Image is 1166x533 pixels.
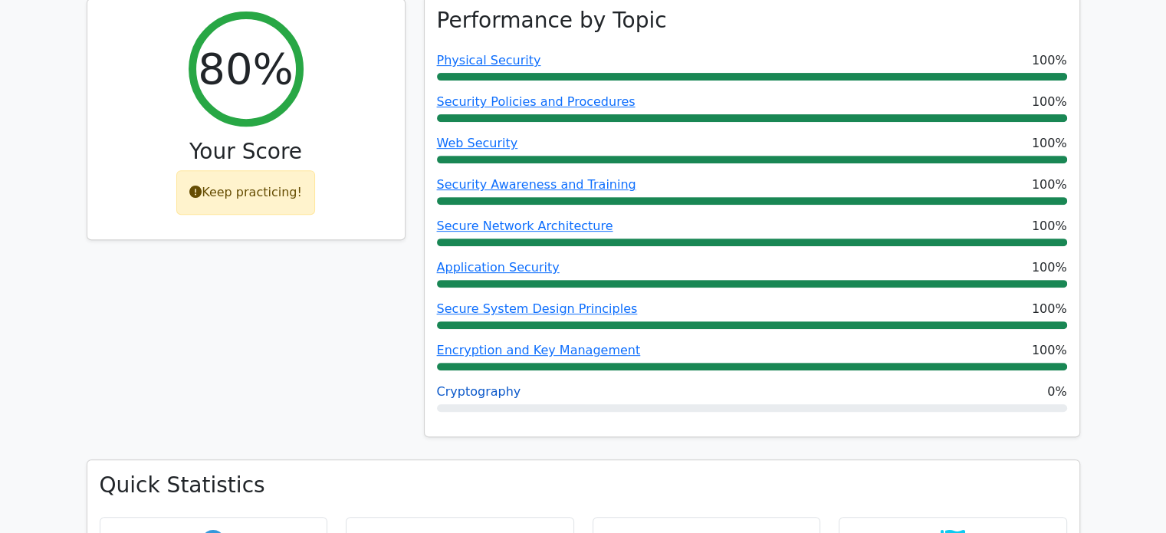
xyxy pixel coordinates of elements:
[176,170,315,215] div: Keep practicing!
[437,177,636,192] a: Security Awareness and Training
[100,139,392,165] h3: Your Score
[100,472,1067,498] h3: Quick Statistics
[1032,134,1067,153] span: 100%
[437,53,541,67] a: Physical Security
[437,301,638,316] a: Secure System Design Principles
[437,219,613,233] a: Secure Network Architecture
[1047,383,1066,401] span: 0%
[437,94,636,109] a: Security Policies and Procedures
[437,343,641,357] a: Encryption and Key Management
[1032,217,1067,235] span: 100%
[1032,341,1067,360] span: 100%
[1032,176,1067,194] span: 100%
[1032,51,1067,70] span: 100%
[437,136,518,150] a: Web Security
[1032,93,1067,111] span: 100%
[1032,300,1067,318] span: 100%
[198,43,293,94] h2: 80%
[437,384,521,399] a: Cryptography
[437,260,560,275] a: Application Security
[1032,258,1067,277] span: 100%
[437,8,667,34] h3: Performance by Topic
